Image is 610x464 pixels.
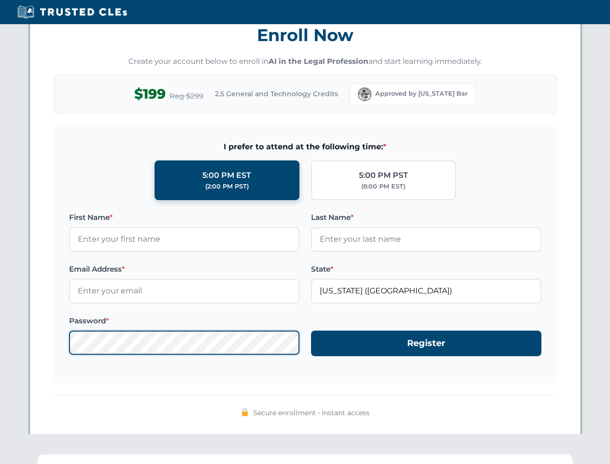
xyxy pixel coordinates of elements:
[375,89,468,99] span: Approved by [US_STATE] Bar
[69,279,299,303] input: Enter your email
[311,279,541,303] input: Florida (FL)
[311,212,541,223] label: Last Name
[54,56,557,67] p: Create your account below to enroll in and start learning immediately.
[269,57,369,66] strong: AI in the Legal Profession
[241,408,249,416] img: 🔒
[69,315,299,327] label: Password
[69,227,299,251] input: Enter your first name
[170,90,203,102] span: Reg $299
[202,169,251,182] div: 5:00 PM EST
[358,87,371,101] img: Florida Bar
[205,182,249,191] div: (2:00 PM PST)
[311,227,541,251] input: Enter your last name
[311,331,541,356] button: Register
[69,263,299,275] label: Email Address
[69,212,299,223] label: First Name
[54,20,557,50] h3: Enroll Now
[134,83,166,105] span: $199
[69,141,541,153] span: I prefer to attend at the following time:
[215,88,338,99] span: 2.5 General and Technology Credits
[359,169,408,182] div: 5:00 PM PST
[253,407,369,418] span: Secure enrollment • Instant access
[361,182,405,191] div: (8:00 PM EST)
[14,5,130,19] img: Trusted CLEs
[311,263,541,275] label: State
